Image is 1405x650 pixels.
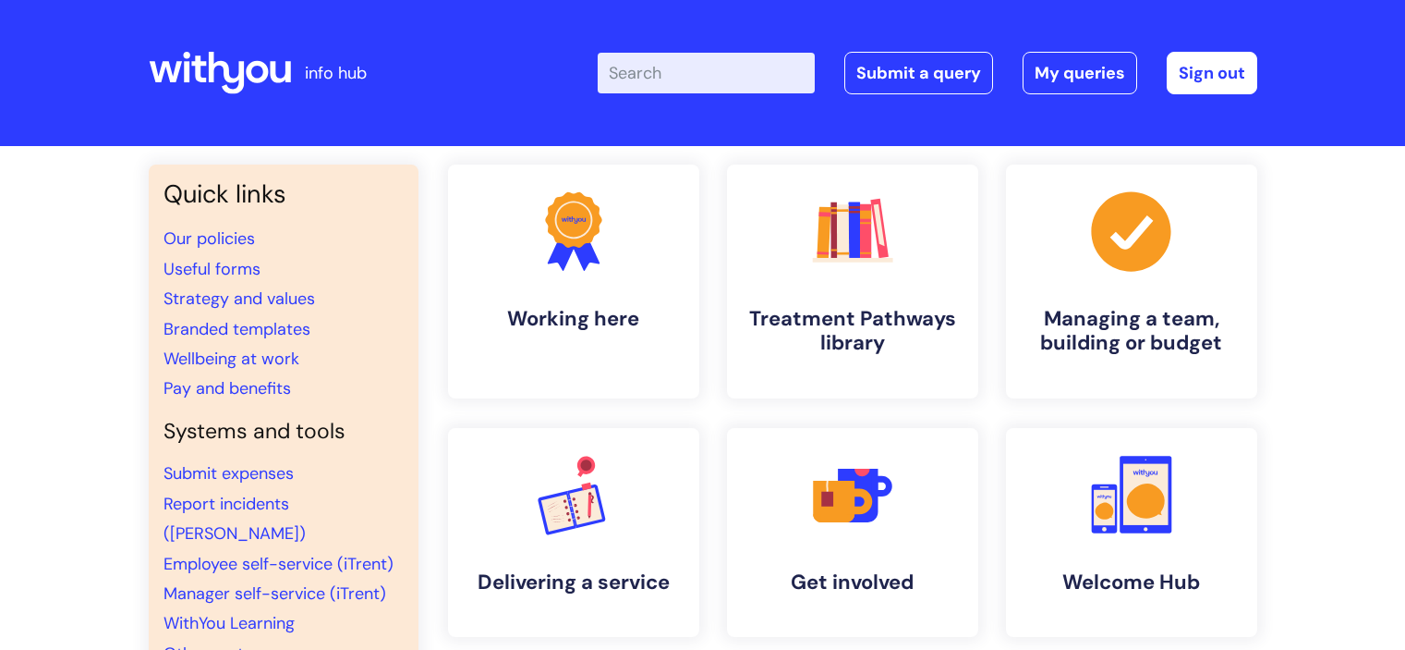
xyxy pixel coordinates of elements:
[448,428,699,637] a: Delivering a service
[1021,307,1242,356] h4: Managing a team, building or budget
[1167,52,1257,94] a: Sign out
[164,377,291,399] a: Pay and benefits
[742,307,963,356] h4: Treatment Pathways library
[1021,570,1242,595] h4: Welcome Hub
[1006,165,1257,399] a: Managing a team, building or budget
[727,428,978,637] a: Get involved
[164,419,404,445] h4: Systems and tools
[727,165,978,399] a: Treatment Pathways library
[164,179,404,209] h3: Quick links
[1006,428,1257,637] a: Welcome Hub
[598,53,815,93] input: Search
[164,612,295,634] a: WithYou Learning
[164,318,310,340] a: Branded templates
[844,52,993,94] a: Submit a query
[448,165,699,399] a: Working here
[463,570,684,595] h4: Delivering a service
[164,288,315,310] a: Strategy and values
[1023,52,1137,94] a: My queries
[598,52,1257,94] div: | -
[164,258,260,280] a: Useful forms
[305,58,367,88] p: info hub
[164,553,394,575] a: Employee self-service (iTrent)
[164,348,299,370] a: Wellbeing at work
[742,570,963,595] h4: Get involved
[164,583,386,605] a: Manager self-service (iTrent)
[164,227,255,250] a: Our policies
[164,493,306,545] a: Report incidents ([PERSON_NAME])
[463,307,684,331] h4: Working here
[164,462,294,484] a: Submit expenses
